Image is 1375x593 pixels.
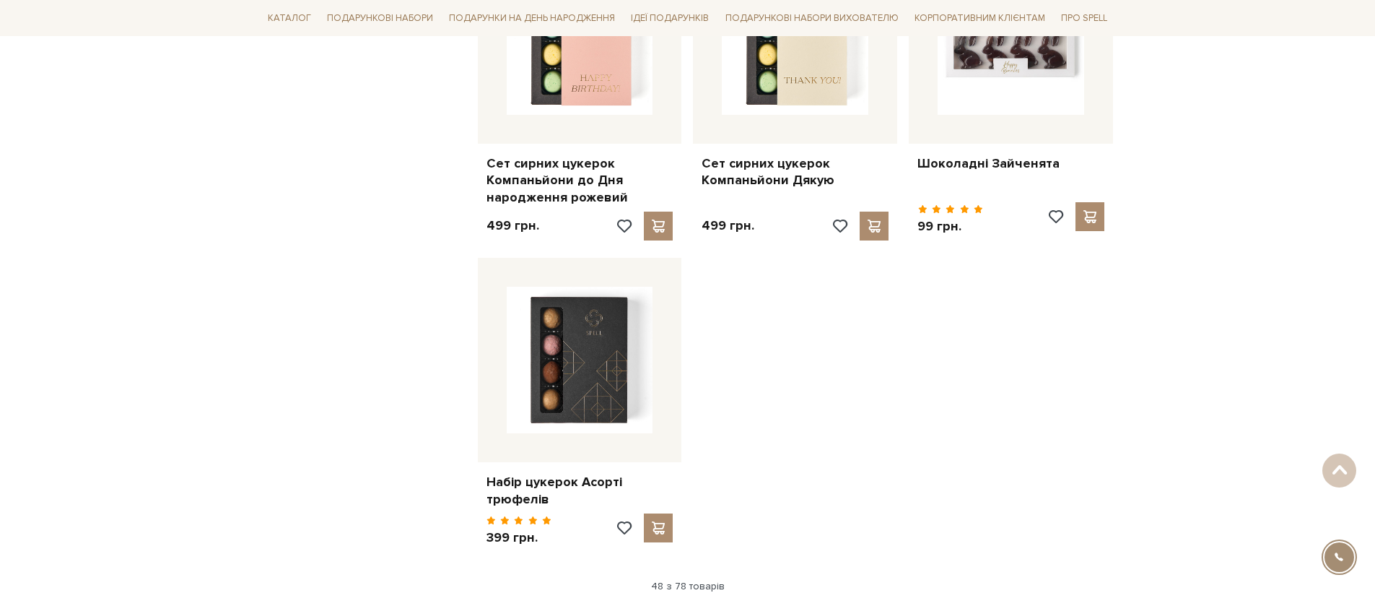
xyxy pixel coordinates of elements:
[486,474,673,508] a: Набір цукерок Асорті трюфелів
[909,6,1051,30] a: Корпоративним клієнтам
[917,218,983,235] p: 99 грн.
[720,6,904,30] a: Подарункові набори вихователю
[262,7,317,30] a: Каталог
[1055,7,1113,30] a: Про Spell
[702,217,754,234] p: 499 грн.
[486,155,673,206] a: Сет сирних цукерок Компаньйони до Дня народження рожевий
[917,155,1104,172] a: Шоколадні Зайченята
[443,7,621,30] a: Подарунки на День народження
[256,580,1119,593] div: 48 з 78 товарів
[702,155,889,189] a: Сет сирних цукерок Компаньйони Дякую
[321,7,439,30] a: Подарункові набори
[486,529,552,546] p: 399 грн.
[486,217,539,234] p: 499 грн.
[625,7,715,30] a: Ідеї подарунків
